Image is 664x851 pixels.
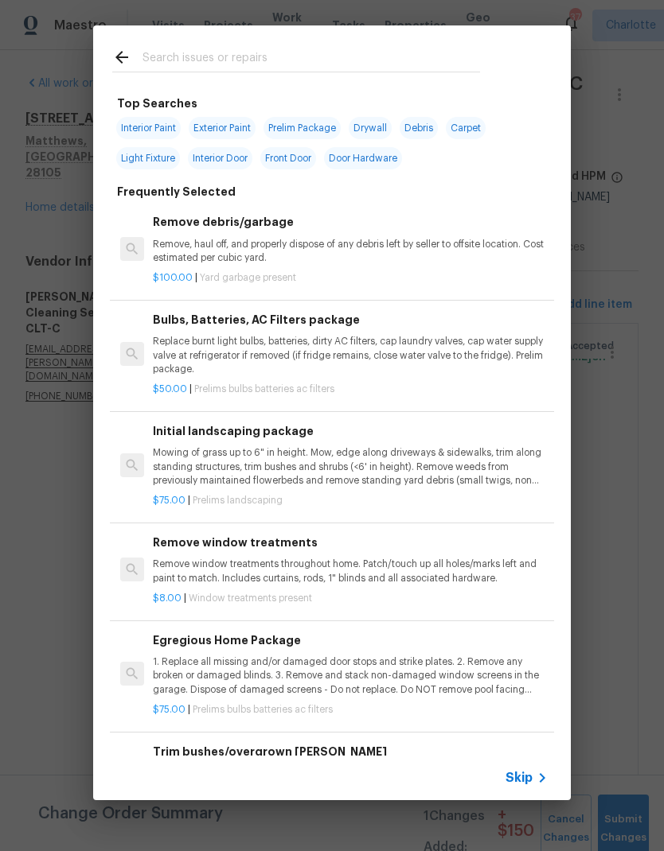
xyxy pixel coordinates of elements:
h6: Remove window treatments [153,534,548,551]
span: $8.00 [153,593,182,603]
h6: Trim bushes/overgrown [PERSON_NAME] [153,743,548,760]
span: Prelim Package [264,117,341,139]
p: Remove window treatments throughout home. Patch/touch up all holes/marks left and paint to match.... [153,558,548,585]
p: | [153,703,548,717]
span: Prelims bulbs batteries ac filters [193,705,333,714]
span: $75.00 [153,705,186,714]
p: Mowing of grass up to 6" in height. Mow, edge along driveways & sidewalks, trim along standing st... [153,446,548,487]
span: Prelims bulbs batteries ac filters [194,384,334,394]
h6: Top Searches [117,95,197,112]
h6: Remove debris/garbage [153,213,548,231]
p: | [153,592,548,605]
p: Remove, haul off, and properly dispose of any debris left by seller to offsite location. Cost est... [153,238,548,265]
span: Prelims landscaping [193,495,283,505]
span: Window treatments present [189,593,312,603]
p: | [153,494,548,507]
p: | [153,383,548,396]
span: $100.00 [153,273,193,282]
span: Yard garbage present [200,273,296,282]
h6: Initial landscaping package [153,422,548,440]
span: $75.00 [153,495,186,505]
span: Drywall [349,117,392,139]
span: $50.00 [153,384,187,394]
span: Interior Door [188,147,252,169]
span: Skip [506,770,533,786]
h6: Egregious Home Package [153,631,548,649]
span: Debris [400,117,438,139]
input: Search issues or repairs [143,48,480,72]
span: Door Hardware [324,147,402,169]
p: 1. Replace all missing and/or damaged door stops and strike plates. 2. Remove any broken or damag... [153,655,548,696]
h6: Frequently Selected [117,183,236,200]
span: Carpet [446,117,486,139]
p: | [153,271,548,285]
span: Interior Paint [116,117,181,139]
p: Replace burnt light bulbs, batteries, dirty AC filters, cap laundry valves, cap water supply valv... [153,335,548,375]
h6: Bulbs, Batteries, AC Filters package [153,311,548,328]
span: Light Fixture [116,147,180,169]
span: Front Door [260,147,316,169]
span: Exterior Paint [189,117,256,139]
